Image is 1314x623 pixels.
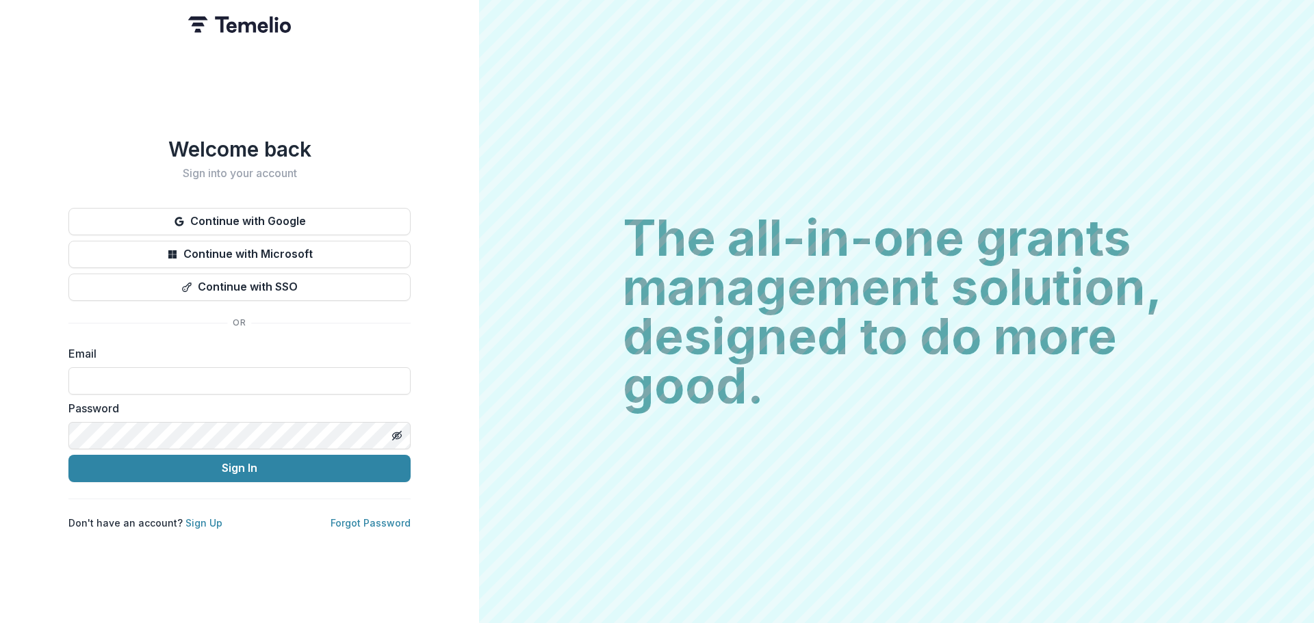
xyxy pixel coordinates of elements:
img: Temelio [188,16,291,33]
button: Continue with Google [68,208,411,235]
button: Continue with SSO [68,274,411,301]
h1: Welcome back [68,137,411,161]
button: Toggle password visibility [386,425,408,447]
label: Password [68,400,402,416]
button: Sign In [68,455,411,482]
p: Don't have an account? [68,516,222,530]
h2: Sign into your account [68,167,411,180]
button: Continue with Microsoft [68,241,411,268]
a: Sign Up [185,517,222,529]
a: Forgot Password [331,517,411,529]
label: Email [68,345,402,362]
